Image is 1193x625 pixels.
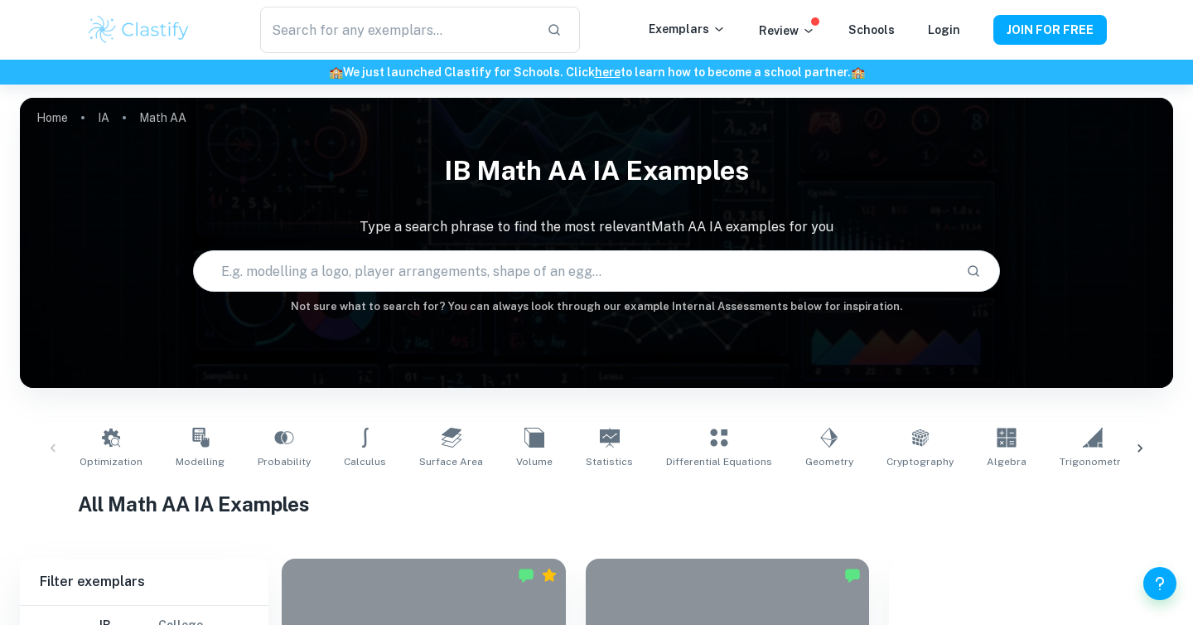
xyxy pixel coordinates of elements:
span: Cryptography [886,454,954,469]
p: Exemplars [649,20,726,38]
p: Math AA [139,109,186,127]
button: JOIN FOR FREE [993,15,1107,45]
a: IA [98,106,109,129]
span: Optimization [80,454,142,469]
button: Search [959,257,988,285]
img: Marked [518,567,534,584]
span: Trigonometry [1060,454,1126,469]
a: Home [36,106,68,129]
span: Algebra [987,454,1026,469]
span: 🏫 [851,65,865,79]
button: Help and Feedback [1143,567,1176,600]
span: Volume [516,454,553,469]
img: Marked [844,567,861,584]
span: Statistics [586,454,633,469]
span: 🏫 [329,65,343,79]
h6: Not sure what to search for? You can always look through our example Internal Assessments below f... [20,298,1173,315]
h6: We just launched Clastify for Schools. Click to learn how to become a school partner. [3,63,1190,81]
h1: All Math AA IA Examples [78,489,1116,519]
span: Calculus [344,454,386,469]
span: Modelling [176,454,225,469]
input: E.g. modelling a logo, player arrangements, shape of an egg... [194,248,953,294]
a: Schools [848,23,895,36]
span: Geometry [805,454,853,469]
span: Surface Area [419,454,483,469]
span: Differential Equations [666,454,772,469]
h1: IB Math AA IA examples [20,144,1173,197]
p: Type a search phrase to find the most relevant Math AA IA examples for you [20,217,1173,237]
img: Clastify logo [86,13,191,46]
div: Premium [541,567,558,584]
h6: Filter exemplars [20,559,268,605]
p: Review [759,22,815,40]
a: Login [928,23,960,36]
span: Probability [258,454,311,469]
a: here [595,65,621,79]
input: Search for any exemplars... [260,7,534,53]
